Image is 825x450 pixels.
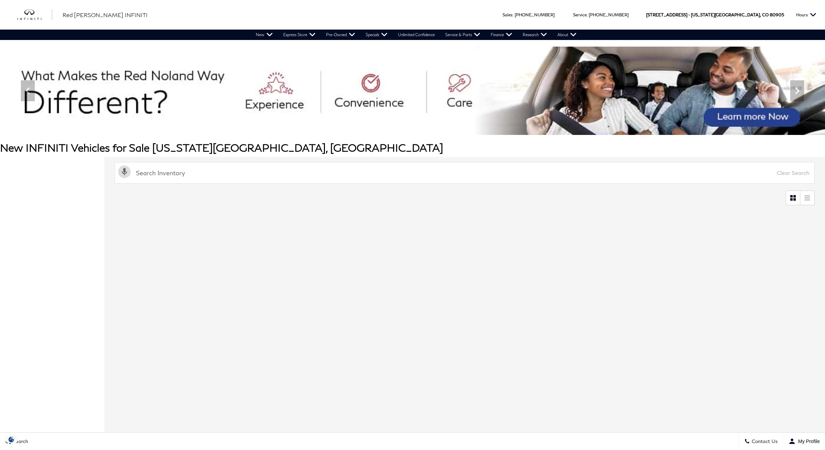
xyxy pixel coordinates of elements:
a: Research [517,30,552,40]
span: Go to slide 7 [433,122,440,129]
span: My Profile [795,439,820,444]
span: Contact Us [750,439,778,444]
span: Go to slide 4 [404,122,411,129]
span: Go to slide 3 [394,122,401,129]
section: Click to Open Cookie Consent Modal [3,436,19,443]
span: Go to slide 6 [424,122,431,129]
span: : [513,12,514,17]
a: Unlimited Confidence [393,30,440,40]
span: Sales [503,12,513,17]
input: Search Inventory [115,162,815,184]
a: Pre-Owned [321,30,360,40]
a: [PHONE_NUMBER] [589,12,629,17]
a: Specials [360,30,393,40]
a: [STREET_ADDRESS] • [US_STATE][GEOGRAPHIC_DATA], CO 80905 [646,12,784,17]
div: Next [790,80,804,101]
span: Go to slide 8 [443,122,450,129]
span: Service [573,12,587,17]
span: Search [11,439,28,444]
span: Go to slide 2 [385,122,392,129]
span: Red [PERSON_NAME] INFINITI [63,11,148,18]
a: Finance [485,30,517,40]
div: Previous [21,80,35,101]
img: Opt-Out Icon [3,436,19,443]
a: Service & Parts [440,30,485,40]
a: [PHONE_NUMBER] [515,12,555,17]
img: INFINITI [17,9,52,21]
a: Red [PERSON_NAME] INFINITI [63,11,148,19]
nav: Main Navigation [251,30,582,40]
svg: Click to toggle on voice search [118,166,131,178]
span: Go to slide 5 [414,122,421,129]
a: Express Store [278,30,321,40]
a: About [552,30,582,40]
span: Go to slide 1 [375,122,382,129]
span: : [587,12,588,17]
button: Open user profile menu [783,433,825,450]
a: infiniti [17,9,52,21]
a: New [251,30,278,40]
